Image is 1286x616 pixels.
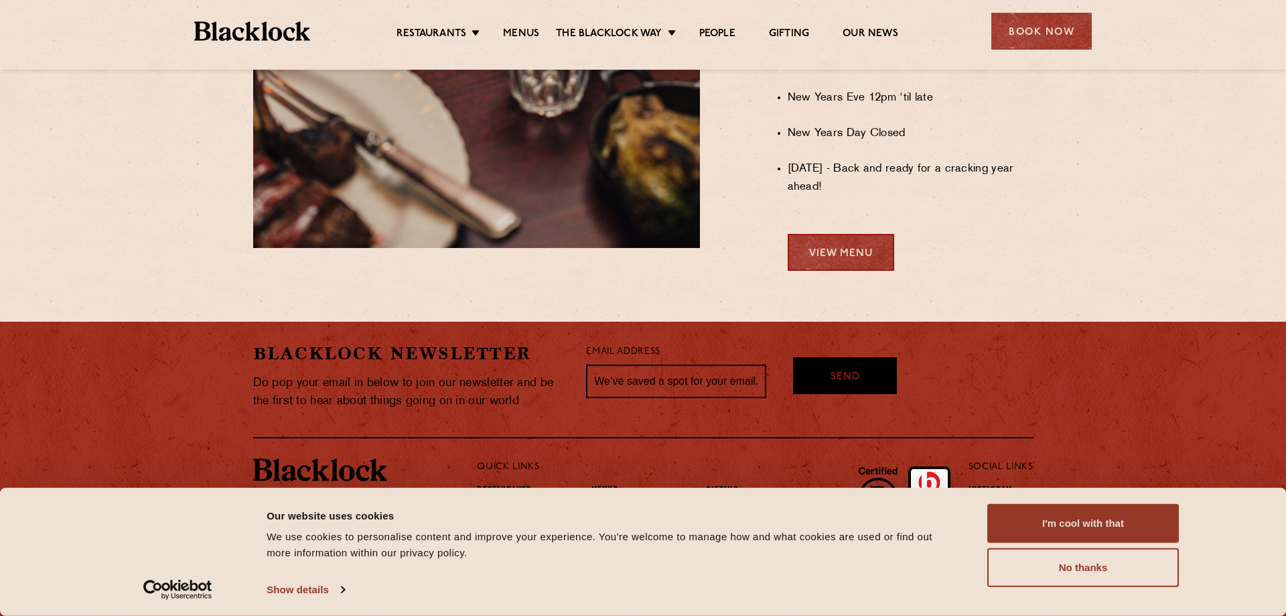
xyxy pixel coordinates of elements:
[591,485,618,500] a: Menus
[843,27,898,42] a: Our News
[831,370,860,385] span: Send
[586,345,660,360] label: Email Address
[194,21,310,41] img: BL_Textured_Logo-footer-cropped.svg
[267,507,957,523] div: Our website uses cookies
[477,485,531,500] a: Restaurants
[253,458,387,481] img: BL_Textured_Logo-footer-cropped.svg
[969,458,1033,476] p: Social Links
[253,374,567,410] p: Do pop your email in below to join our newsletter and be the first to hear about things going on ...
[788,125,1033,143] li: New Years Day Closed
[253,342,567,365] h2: Blacklock Newsletter
[908,467,950,540] img: Accred_2023_2star.png
[503,27,539,42] a: Menus
[477,458,924,476] p: Quick Links
[987,548,1179,587] button: No thanks
[991,13,1092,50] div: Book Now
[397,27,466,42] a: Restaurants
[987,504,1179,543] button: I'm cool with that
[267,580,344,600] a: Show details
[586,365,766,398] input: We’ve saved a spot for your email...
[788,89,1033,107] li: New Years Eve 12pm 'til late
[556,27,662,42] a: The Blacklock Way
[699,27,735,42] a: People
[851,459,906,540] img: B-Corp-Logo-Black-RGB.svg
[119,580,236,600] a: Usercentrics Cookiebot - opens in a new window
[267,529,957,561] div: We use cookies to personalise content and improve your experience. You're welcome to manage how a...
[706,485,739,500] a: Gifting
[769,27,809,42] a: Gifting
[788,160,1033,196] li: [DATE] - Back and ready for a cracking year ahead!
[788,234,894,271] a: View Menu
[969,485,1013,500] a: Instagram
